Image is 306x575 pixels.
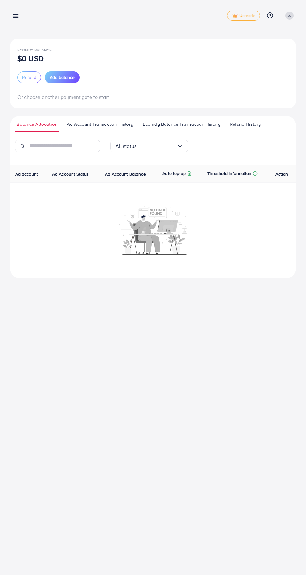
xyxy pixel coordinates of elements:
[227,11,260,21] a: tickUpgrade
[119,206,187,255] img: No account
[22,74,36,80] span: Refund
[17,55,44,62] p: $0 USD
[136,141,177,151] input: Search for option
[67,121,133,128] span: Ad Account Transaction History
[45,71,80,83] button: Add balance
[17,93,289,101] p: Or choose another payment gate to start
[110,140,188,152] div: Search for option
[50,74,75,80] span: Add balance
[17,71,41,83] button: Refund
[17,47,52,53] span: Ecomdy Balance
[162,170,186,177] p: Auto top-up
[232,14,238,18] img: tick
[17,121,57,128] span: Balance Allocation
[207,170,251,177] p: Threshold information
[275,171,288,177] span: Action
[230,121,261,128] span: Refund History
[116,141,136,151] span: All status
[143,121,220,128] span: Ecomdy Balance Transaction History
[52,171,89,177] span: Ad Account Status
[15,171,38,177] span: Ad account
[232,13,255,18] span: Upgrade
[105,171,146,177] span: Ad Account Balance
